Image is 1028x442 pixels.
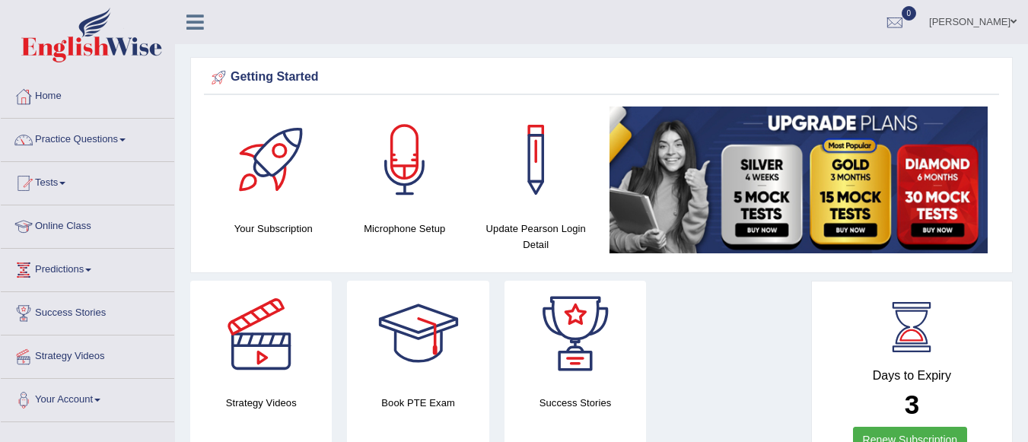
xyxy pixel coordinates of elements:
h4: Book PTE Exam [347,395,489,411]
h4: Strategy Videos [190,395,332,411]
a: Predictions [1,249,174,287]
img: small5.jpg [609,107,988,253]
a: Home [1,75,174,113]
h4: Days to Expiry [829,369,995,383]
b: 3 [905,390,919,419]
h4: Microphone Setup [347,221,463,237]
a: Your Account [1,379,174,417]
h4: Your Subscription [215,221,332,237]
h4: Update Pearson Login Detail [478,221,594,253]
a: Success Stories [1,292,174,330]
a: Tests [1,162,174,200]
a: Strategy Videos [1,335,174,374]
a: Online Class [1,205,174,243]
a: Practice Questions [1,119,174,157]
span: 0 [902,6,917,21]
div: Getting Started [208,66,995,89]
h4: Success Stories [504,395,646,411]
